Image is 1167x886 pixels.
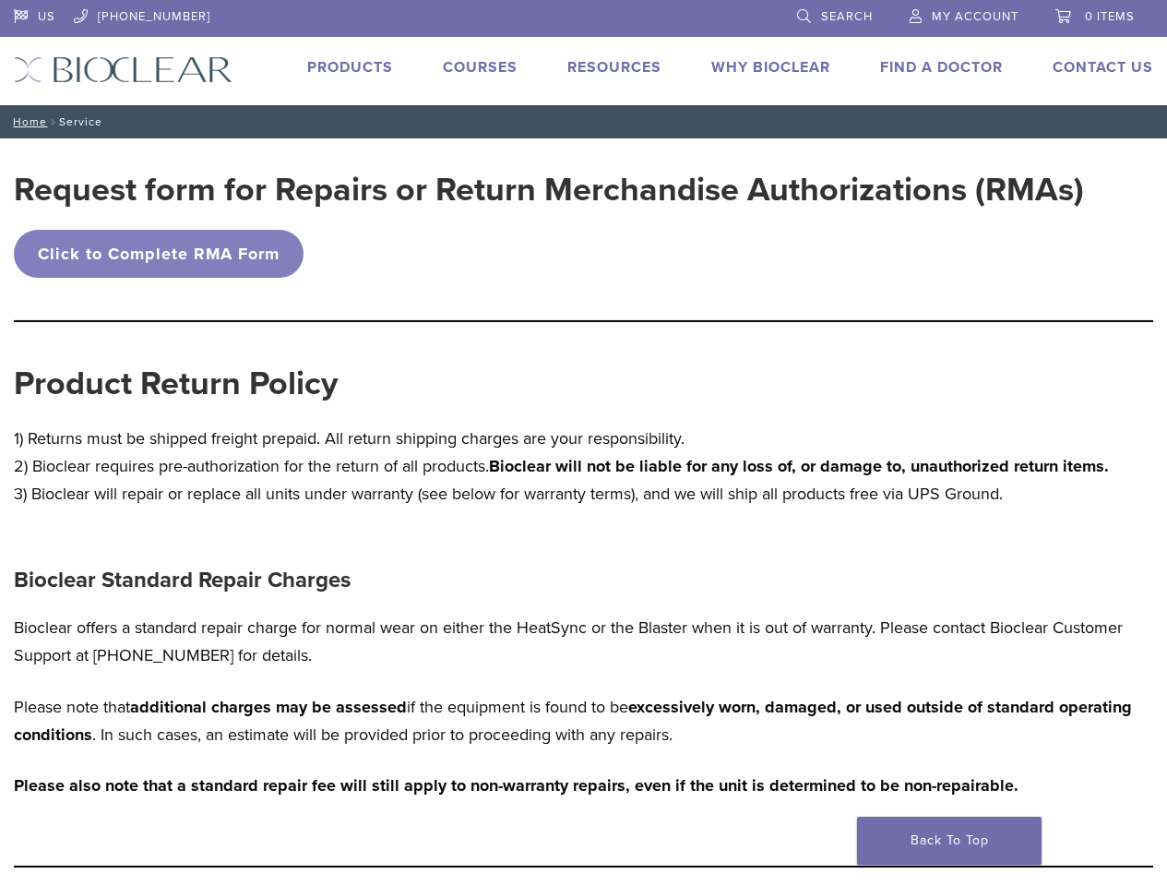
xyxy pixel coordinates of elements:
[1053,58,1153,77] a: Contact Us
[14,697,1132,745] strong: excessively worn, damaged, or used outside of standard operating conditions
[47,117,59,126] span: /
[14,56,232,83] img: Bioclear
[821,9,873,24] span: Search
[14,693,1153,748] p: Please note that if the equipment is found to be . In such cases, an estimate will be provided pr...
[130,697,407,717] strong: additional charges may be assessed
[14,230,304,278] a: Click to Complete RMA Form
[14,170,1084,210] strong: Request form for Repairs or Return Merchandise Authorizations (RMAs)
[711,58,830,77] a: Why Bioclear
[932,9,1018,24] span: My Account
[14,558,1153,603] h4: Bioclear Standard Repair Charges
[14,364,338,403] strong: Product Return Policy
[14,775,1018,796] strong: Please also note that a standard repair fee will still apply to non-warranty repairs, even if the...
[307,58,393,77] a: Products
[880,58,1003,77] a: Find A Doctor
[7,115,47,128] a: Home
[567,58,661,77] a: Resources
[857,817,1042,865] a: Back To Top
[14,614,1153,669] p: Bioclear offers a standard repair charge for normal wear on either the HeatSync or the Blaster wh...
[489,456,1109,476] strong: Bioclear will not be liable for any loss of, or damage to, unauthorized return items.
[443,58,518,77] a: Courses
[14,425,1153,508] p: 1) Returns must be shipped freight prepaid. All return shipping charges are your responsibility. ...
[1085,9,1135,24] span: 0 items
